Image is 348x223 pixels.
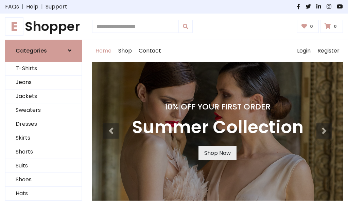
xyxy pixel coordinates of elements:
a: Home [92,40,115,62]
a: Support [46,3,67,11]
span: 0 [308,23,315,29]
a: Sweaters [5,103,82,117]
a: Contact [135,40,164,62]
a: 0 [297,20,319,33]
a: Suits [5,159,82,173]
a: Jeans [5,76,82,89]
span: | [38,3,46,11]
a: Shop [115,40,135,62]
span: | [19,3,26,11]
a: Dresses [5,117,82,131]
a: Shorts [5,145,82,159]
h1: Shopper [5,19,82,34]
a: Help [26,3,38,11]
a: Skirts [5,131,82,145]
a: Login [294,40,314,62]
span: E [5,17,23,36]
a: EShopper [5,19,82,34]
a: T-Shirts [5,62,82,76]
a: 0 [320,20,343,33]
h3: Summer Collection [132,117,303,138]
h6: Categories [16,47,47,54]
a: Jackets [5,89,82,103]
a: Hats [5,187,82,201]
a: Shop Now [198,146,237,160]
h4: 10% Off Your First Order [132,102,303,111]
a: Shoes [5,173,82,187]
a: FAQs [5,3,19,11]
a: Categories [5,40,82,62]
span: 0 [332,23,338,29]
a: Register [314,40,343,62]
